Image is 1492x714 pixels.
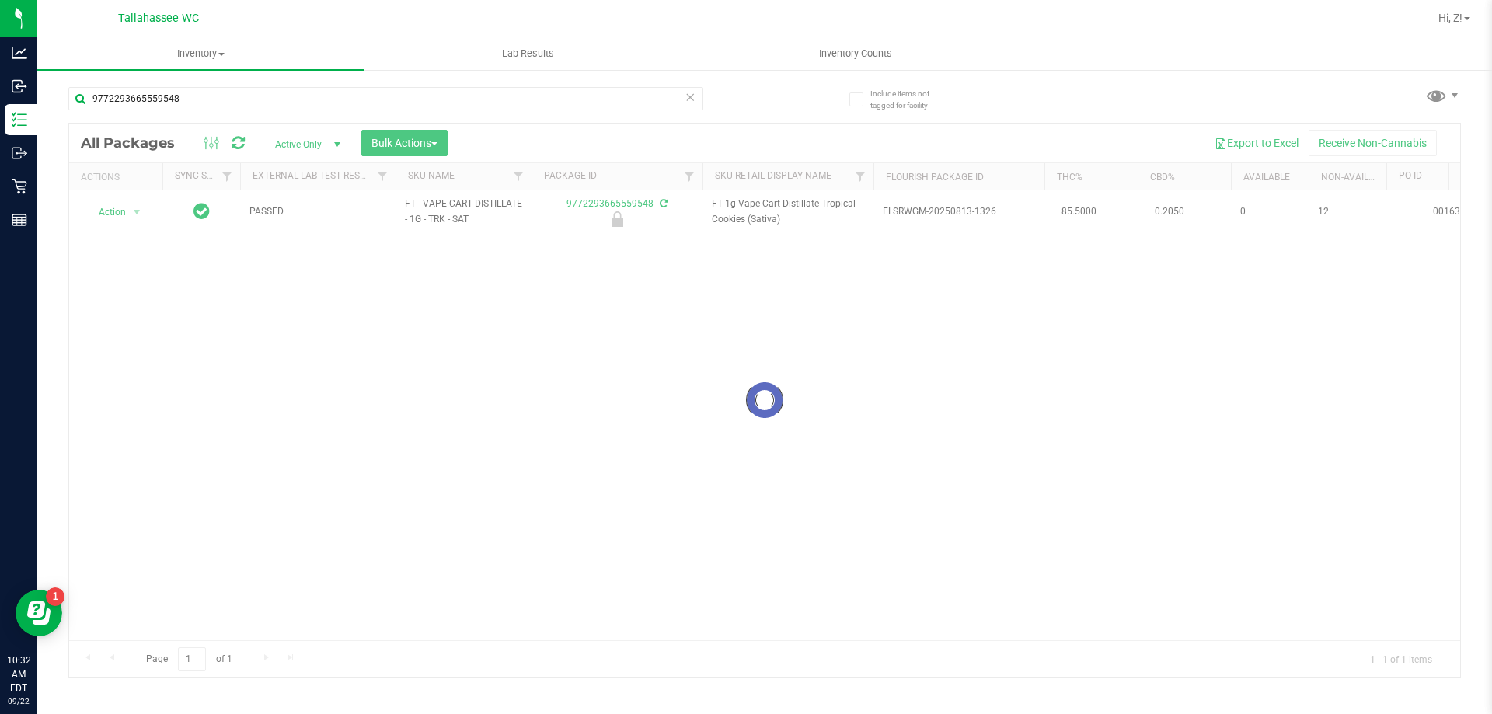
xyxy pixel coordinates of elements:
p: 09/22 [7,695,30,707]
span: Hi, Z! [1438,12,1462,24]
iframe: Resource center unread badge [46,587,64,606]
span: Lab Results [481,47,575,61]
span: Inventory [37,47,364,61]
a: Inventory [37,37,364,70]
p: 10:32 AM EDT [7,653,30,695]
inline-svg: Analytics [12,45,27,61]
inline-svg: Retail [12,179,27,194]
span: Tallahassee WC [118,12,199,25]
span: Clear [685,87,695,107]
a: Lab Results [364,37,692,70]
inline-svg: Inventory [12,112,27,127]
inline-svg: Inbound [12,78,27,94]
inline-svg: Reports [12,212,27,228]
input: Search Package ID, Item Name, SKU, Lot or Part Number... [68,87,703,110]
a: Inventory Counts [692,37,1019,70]
iframe: Resource center [16,590,62,636]
span: Include items not tagged for facility [870,88,948,111]
span: Inventory Counts [798,47,913,61]
inline-svg: Outbound [12,145,27,161]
